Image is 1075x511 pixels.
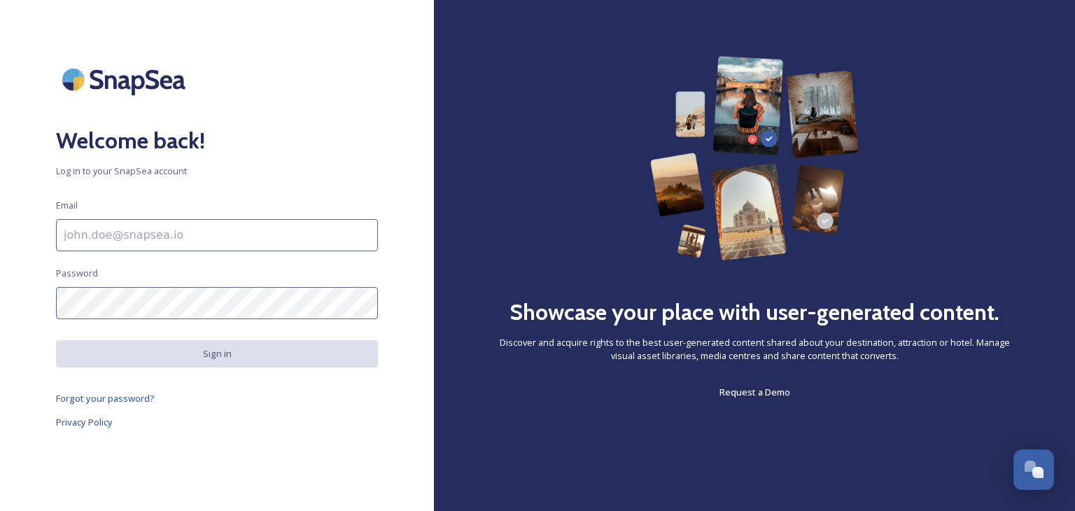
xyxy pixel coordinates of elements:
img: 63b42ca75bacad526042e722_Group%20154-p-800.png [650,56,859,260]
span: Privacy Policy [56,416,113,428]
button: Open Chat [1013,449,1054,490]
a: Request a Demo [719,384,790,400]
input: john.doe@snapsea.io [56,219,378,251]
img: SnapSea Logo [56,56,196,103]
h2: Welcome back! [56,124,378,157]
span: Discover and acquire rights to the best user-generated content shared about your destination, att... [490,336,1019,363]
a: Privacy Policy [56,414,378,430]
h2: Showcase your place with user-generated content. [510,295,999,329]
span: Password [56,267,98,280]
span: Email [56,199,78,212]
a: Forgot your password? [56,390,378,407]
span: Request a Demo [719,386,790,398]
span: Log in to your SnapSea account [56,164,378,178]
button: Sign in [56,340,378,367]
span: Forgot your password? [56,392,155,405]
